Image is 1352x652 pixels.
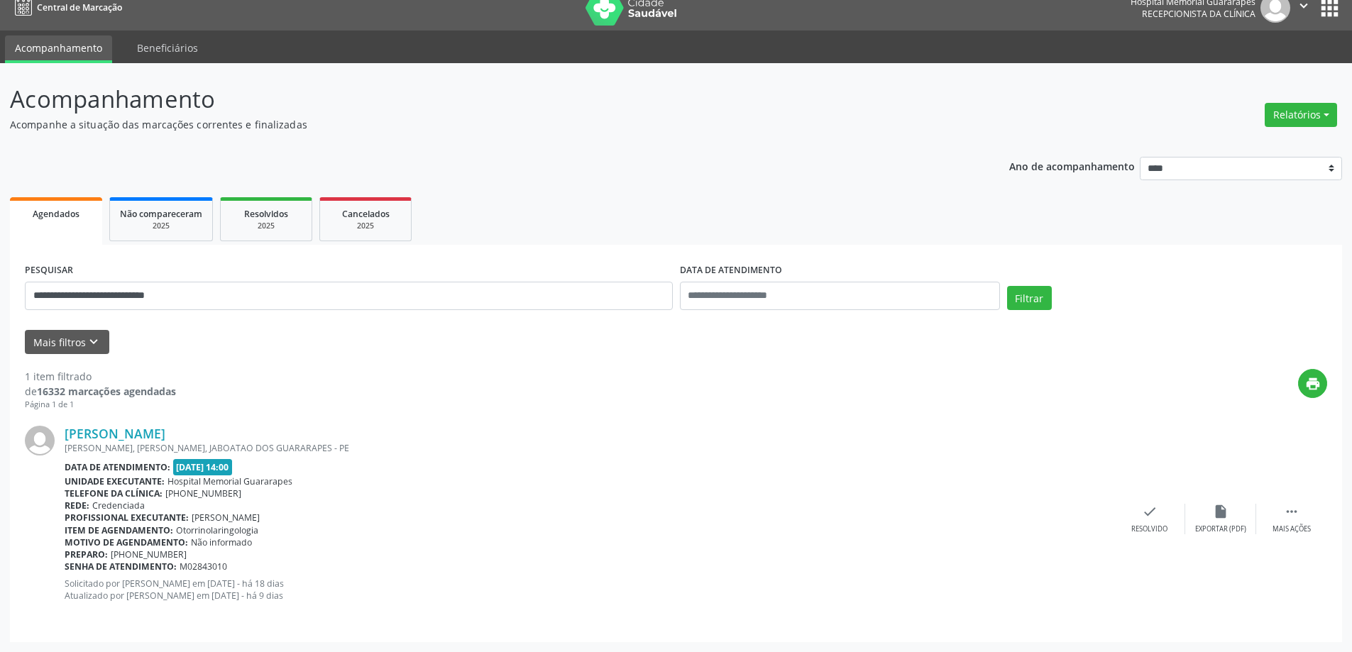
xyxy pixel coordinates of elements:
[120,221,202,231] div: 2025
[65,442,1114,454] div: [PERSON_NAME], [PERSON_NAME], JABOATAO DOS GUARARAPES - PE
[65,426,165,441] a: [PERSON_NAME]
[191,536,252,548] span: Não informado
[25,330,109,355] button: Mais filtroskeyboard_arrow_down
[111,548,187,560] span: [PHONE_NUMBER]
[10,82,942,117] p: Acompanhamento
[65,536,188,548] b: Motivo de agendamento:
[1298,369,1327,398] button: print
[1142,8,1255,20] span: Recepcionista da clínica
[680,260,782,282] label: DATA DE ATENDIMENTO
[65,461,170,473] b: Data de atendimento:
[65,499,89,512] b: Rede:
[65,560,177,573] b: Senha de atendimento:
[65,475,165,487] b: Unidade executante:
[33,208,79,220] span: Agendados
[25,426,55,455] img: img
[65,578,1114,602] p: Solicitado por [PERSON_NAME] em [DATE] - há 18 dias Atualizado por [PERSON_NAME] em [DATE] - há 9...
[25,384,176,399] div: de
[65,512,189,524] b: Profissional executante:
[92,499,145,512] span: Credenciada
[25,399,176,411] div: Página 1 de 1
[86,334,101,350] i: keyboard_arrow_down
[10,117,942,132] p: Acompanhe a situação das marcações correntes e finalizadas
[37,1,122,13] span: Central de Marcação
[1284,504,1299,519] i: 
[244,208,288,220] span: Resolvidos
[65,487,163,499] b: Telefone da clínica:
[231,221,302,231] div: 2025
[1305,376,1321,392] i: print
[180,560,227,573] span: M02843010
[37,385,176,398] strong: 16332 marcações agendadas
[1195,524,1246,534] div: Exportar (PDF)
[165,487,241,499] span: [PHONE_NUMBER]
[1131,524,1167,534] div: Resolvido
[25,260,73,282] label: PESQUISAR
[1273,524,1311,534] div: Mais ações
[176,524,258,536] span: Otorrinolaringologia
[65,524,173,536] b: Item de agendamento:
[342,208,390,220] span: Cancelados
[1213,504,1229,519] i: insert_drive_file
[25,369,176,384] div: 1 item filtrado
[5,35,112,63] a: Acompanhamento
[1265,103,1337,127] button: Relatórios
[330,221,401,231] div: 2025
[173,459,233,475] span: [DATE] 14:00
[120,208,202,220] span: Não compareceram
[1142,504,1158,519] i: check
[192,512,260,524] span: [PERSON_NAME]
[167,475,292,487] span: Hospital Memorial Guararapes
[65,548,108,560] b: Preparo:
[1007,286,1052,310] button: Filtrar
[1009,157,1135,175] p: Ano de acompanhamento
[127,35,208,60] a: Beneficiários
